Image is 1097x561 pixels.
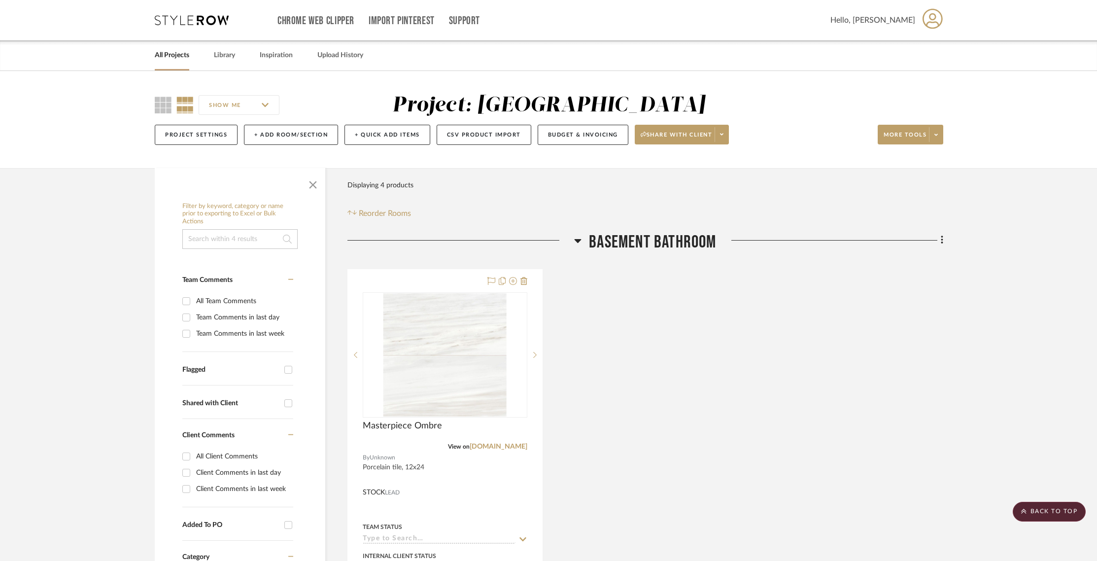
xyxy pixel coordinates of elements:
[196,293,291,309] div: All Team Comments
[182,432,235,439] span: Client Comments
[392,95,705,116] div: Project: [GEOGRAPHIC_DATA]
[363,523,402,531] div: Team Status
[317,49,363,62] a: Upload History
[155,125,238,145] button: Project Settings
[196,310,291,325] div: Team Comments in last day
[244,125,338,145] button: + Add Room/Section
[449,17,480,25] a: Support
[344,125,430,145] button: + Quick Add Items
[347,175,413,195] div: Displaying 4 products
[277,17,354,25] a: Chrome Web Clipper
[884,131,926,146] span: More tools
[470,443,527,450] a: [DOMAIN_NAME]
[641,131,713,146] span: Share with client
[182,521,279,529] div: Added To PO
[182,399,279,408] div: Shared with Client
[363,293,527,417] div: 0
[363,535,515,544] input: Type to Search…
[1013,502,1086,522] scroll-to-top-button: BACK TO TOP
[196,449,291,464] div: All Client Comments
[635,125,729,144] button: Share with client
[182,203,298,226] h6: Filter by keyword, category or name prior to exporting to Excel or Bulk Actions
[538,125,628,145] button: Budget & Invoicing
[363,453,370,462] span: By
[196,481,291,497] div: Client Comments in last week
[448,444,470,450] span: View on
[303,173,323,193] button: Close
[383,293,507,417] img: Masterpiece Ombre
[182,366,279,374] div: Flagged
[370,453,395,462] span: Unknown
[369,17,435,25] a: Import Pinterest
[347,208,411,219] button: Reorder Rooms
[155,49,189,62] a: All Projects
[182,277,233,283] span: Team Comments
[182,229,298,249] input: Search within 4 results
[359,208,411,219] span: Reorder Rooms
[363,421,442,431] span: Masterpiece Ombre
[260,49,293,62] a: Inspiration
[196,465,291,481] div: Client Comments in last day
[437,125,531,145] button: CSV Product Import
[363,552,436,561] div: Internal Client Status
[589,232,716,253] span: Basement Bathroom
[878,125,943,144] button: More tools
[196,326,291,342] div: Team Comments in last week
[214,49,235,62] a: Library
[830,14,915,26] span: Hello, [PERSON_NAME]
